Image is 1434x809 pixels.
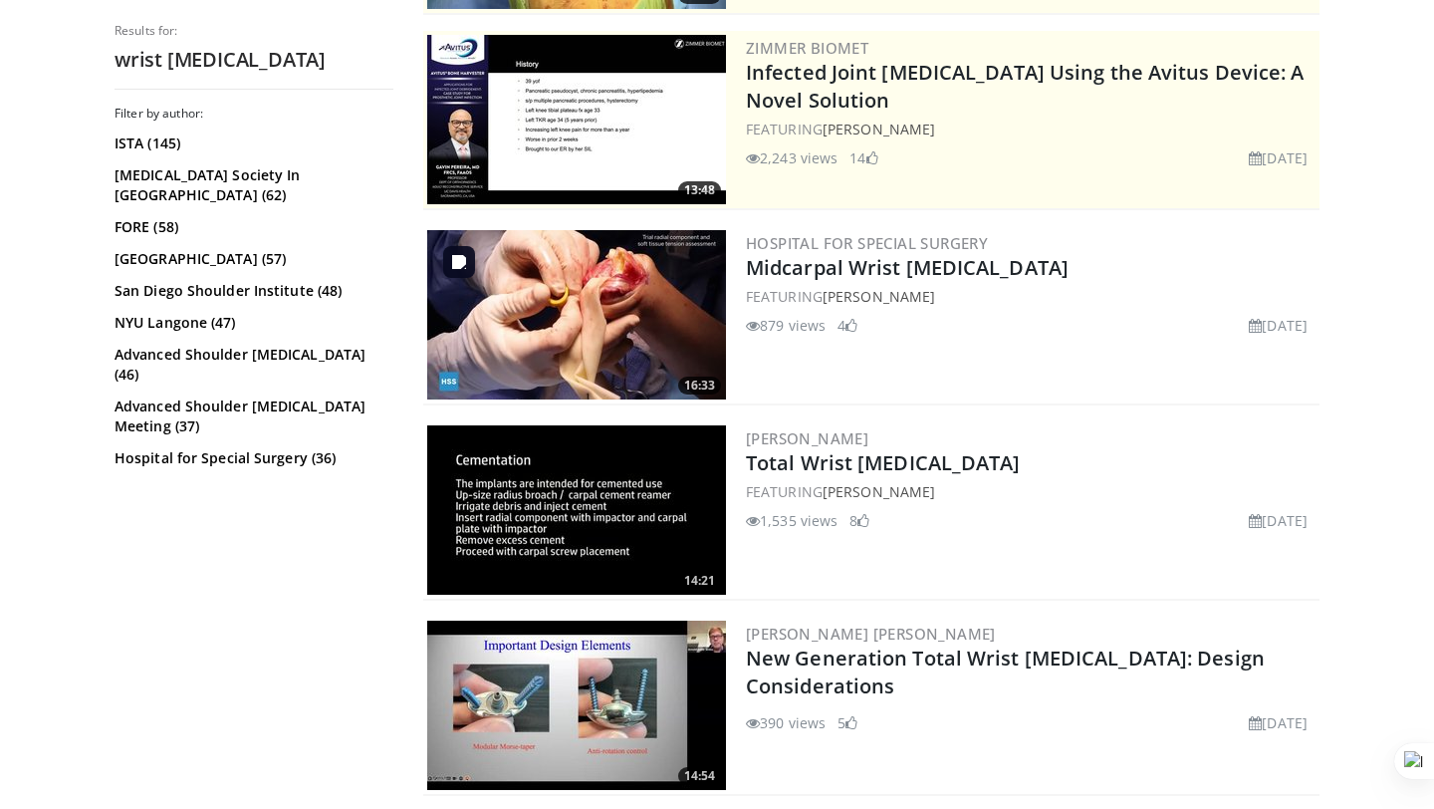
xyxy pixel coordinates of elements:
a: 13:48 [427,35,726,204]
a: 14:21 [427,425,726,595]
li: [DATE] [1249,315,1308,336]
div: FEATURING [746,481,1315,502]
a: New Generation Total Wrist [MEDICAL_DATA]: Design Considerations [746,645,1265,699]
span: 14:54 [678,767,721,785]
a: Midcarpal Wrist [MEDICAL_DATA] [746,254,1069,281]
img: 6109daf6-8797-4a77-88a1-edd099c0a9a9.300x170_q85_crop-smart_upscale.jpg [427,35,726,204]
li: 879 views [746,315,826,336]
a: NYU Langone (47) [115,313,388,333]
img: beeec1a7-d631-49d9-ac29-674ffedd98ec.300x170_q85_crop-smart_upscale.jpg [427,621,726,790]
li: [DATE] [1249,510,1308,531]
a: FORE (58) [115,217,388,237]
div: FEATURING [746,119,1315,139]
li: 1,535 views [746,510,837,531]
li: 4 [837,315,857,336]
a: [PERSON_NAME] [746,428,868,448]
li: [DATE] [1249,147,1308,168]
a: [MEDICAL_DATA] Society In [GEOGRAPHIC_DATA] (62) [115,165,388,205]
li: 5 [837,712,857,733]
li: 14 [849,147,877,168]
p: Results for: [115,23,393,39]
a: [PERSON_NAME] [823,120,935,138]
a: 14:54 [427,621,726,790]
a: San Diego Shoulder Institute (48) [115,281,388,301]
span: 13:48 [678,181,721,199]
a: [PERSON_NAME] [823,287,935,306]
a: Hospital for Special Surgery (36) [115,448,388,468]
div: FEATURING [746,286,1315,307]
a: Zimmer Biomet [746,38,868,58]
span: 16:33 [678,377,721,395]
li: 390 views [746,712,826,733]
img: db584eb4-9e74-4049-8cde-b9c2e0393f50.300x170_q85_crop-smart_upscale.jpg [427,425,726,595]
a: ISTA (145) [115,134,388,153]
span: 14:21 [678,572,721,590]
a: [PERSON_NAME] [823,482,935,501]
a: [GEOGRAPHIC_DATA] (57) [115,249,388,269]
a: [PERSON_NAME] [PERSON_NAME] [746,624,996,644]
a: Total Wrist [MEDICAL_DATA] [746,449,1021,476]
li: 2,243 views [746,147,837,168]
a: 16:33 [427,230,726,400]
a: Infected Joint [MEDICAL_DATA] Using the Avitus Device: A Novel Solution [746,59,1305,114]
li: 8 [849,510,869,531]
a: Advanced Shoulder [MEDICAL_DATA] Meeting (37) [115,397,388,436]
img: 3e6712a5-2290-4be7-813d-c433f8ccea02.300x170_q85_crop-smart_upscale.jpg [427,230,726,400]
a: Hospital for Special Surgery [746,233,988,253]
h3: Filter by author: [115,106,393,122]
a: Advanced Shoulder [MEDICAL_DATA] (46) [115,345,388,385]
h2: wrist [MEDICAL_DATA] [115,47,393,73]
li: [DATE] [1249,712,1308,733]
